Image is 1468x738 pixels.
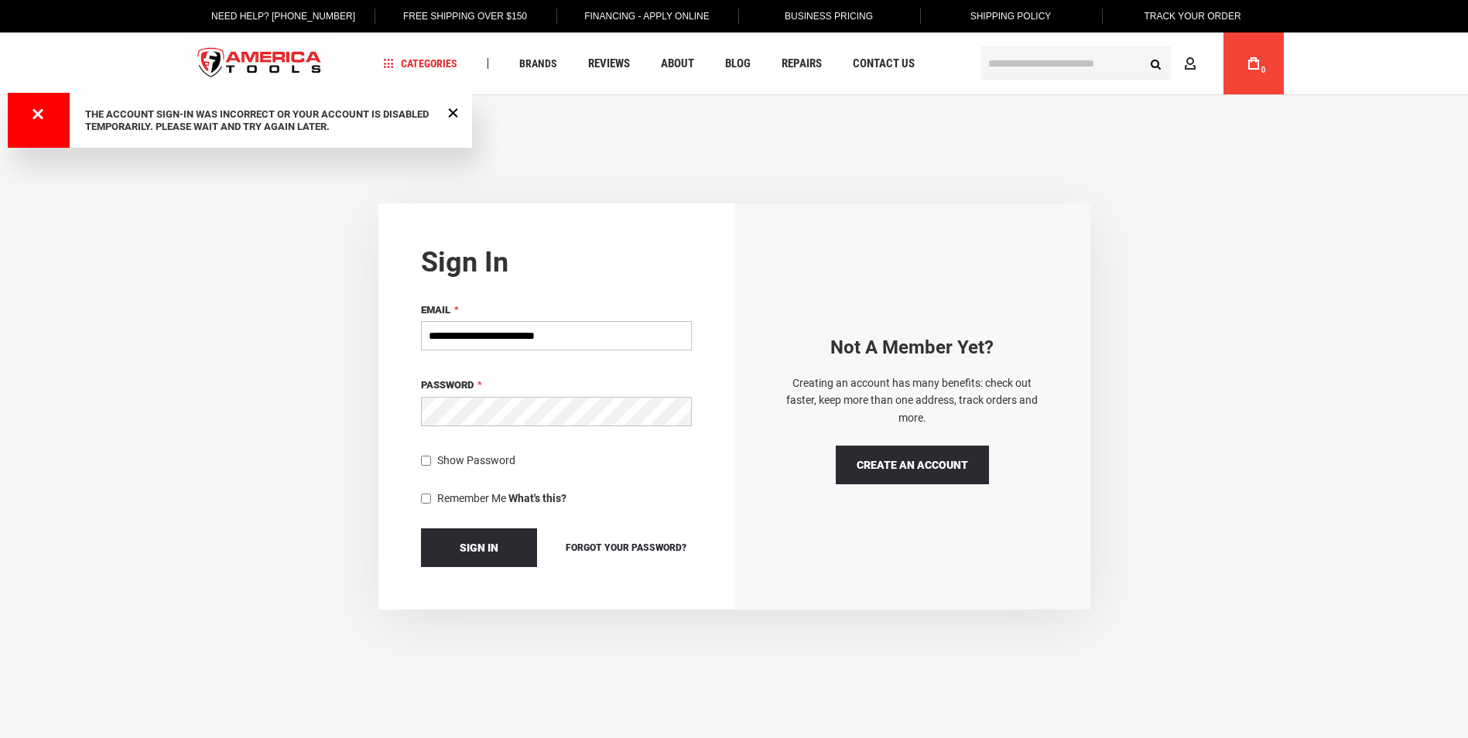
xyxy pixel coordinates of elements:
[519,58,557,69] span: Brands
[581,53,637,74] a: Reviews
[836,446,989,484] a: Create an Account
[830,337,994,358] strong: Not a Member yet?
[566,542,686,553] span: Forgot Your Password?
[383,58,457,69] span: Categories
[970,11,1052,22] span: Shipping Policy
[460,542,498,554] span: Sign In
[775,53,829,74] a: Repairs
[421,246,508,278] strong: Sign in
[85,108,441,132] div: The account sign-in was incorrect or your account is disabled temporarily. Please wait and try ag...
[1261,66,1266,74] span: 0
[718,53,758,74] a: Blog
[376,53,464,74] a: Categories
[725,58,751,70] span: Blog
[443,102,463,122] div: Close Message
[857,459,968,471] span: Create an Account
[508,492,566,504] strong: What's this?
[1239,32,1268,94] a: 0
[853,58,915,70] span: Contact Us
[846,53,922,74] a: Contact Us
[560,539,692,556] a: Forgot Your Password?
[782,58,822,70] span: Repairs
[185,35,335,93] a: store logo
[588,58,630,70] span: Reviews
[654,53,701,74] a: About
[185,35,335,93] img: America Tools
[437,454,515,466] span: Show Password
[421,304,450,316] span: Email
[421,528,537,567] button: Sign In
[777,374,1048,426] p: Creating an account has many benefits: check out faster, keep more than one address, track orders...
[421,379,474,391] span: Password
[661,58,694,70] span: About
[512,53,564,74] a: Brands
[437,492,506,504] span: Remember Me
[1141,49,1171,78] button: Search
